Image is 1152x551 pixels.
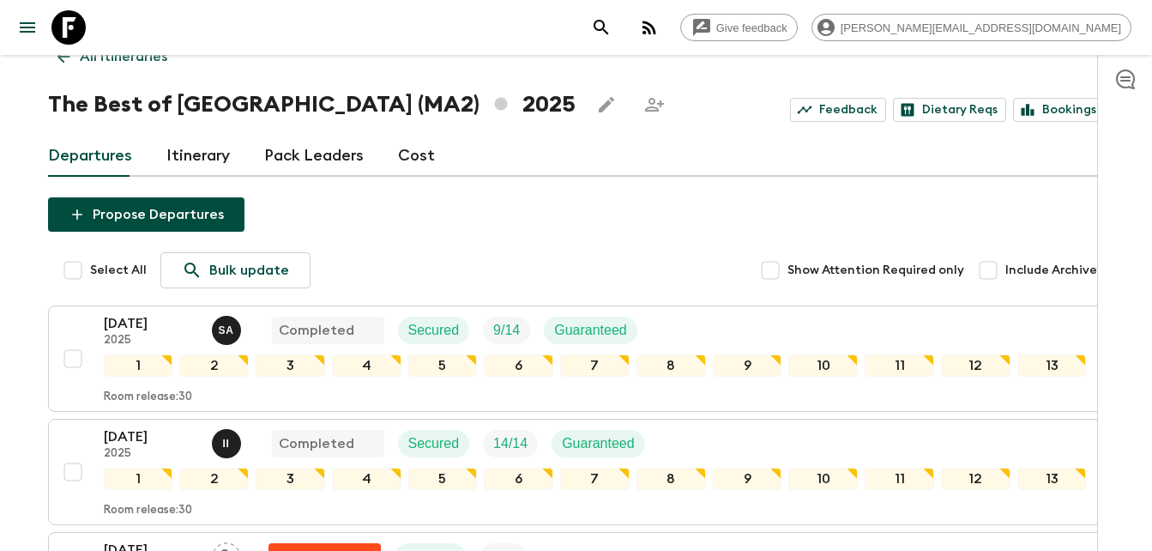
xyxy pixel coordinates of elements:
p: 2025 [104,334,198,348]
div: 9 [713,354,782,377]
span: Give feedback [707,21,797,34]
div: 3 [256,468,325,490]
p: Room release: 30 [104,504,192,518]
a: Cost [398,136,435,177]
div: 2 [179,468,249,490]
div: 11 [865,468,934,490]
div: 10 [788,468,858,490]
a: All itineraries [48,39,177,74]
p: Secured [408,433,460,454]
p: Room release: 30 [104,391,192,404]
p: Secured [408,320,460,341]
p: [DATE] [104,313,198,334]
span: Show Attention Required only [787,262,964,279]
button: Edit this itinerary [589,88,624,122]
p: 2025 [104,447,198,461]
div: 5 [408,468,478,490]
div: 8 [636,354,706,377]
p: All itineraries [80,46,167,67]
a: Itinerary [166,136,230,177]
p: [DATE] [104,427,198,447]
a: Bulk update [160,252,311,288]
span: Select All [90,262,147,279]
div: 3 [256,354,325,377]
p: Guaranteed [562,433,635,454]
button: Propose Departures [48,197,244,232]
a: Pack Leaders [264,136,364,177]
div: 7 [560,468,630,490]
button: menu [10,10,45,45]
div: 6 [484,354,553,377]
span: Samir Achahri [212,321,244,335]
a: Feedback [790,98,886,122]
div: 1 [104,468,173,490]
p: Completed [279,433,354,454]
button: [DATE]2025Samir AchahriCompletedSecuredTrip FillGuaranteed12345678910111213Room release:30 [48,306,1105,412]
div: 13 [1017,468,1087,490]
div: Secured [398,317,470,344]
div: 11 [865,354,934,377]
a: Bookings [1013,98,1105,122]
div: 12 [941,468,1010,490]
div: Trip Fill [483,317,530,344]
div: 13 [1017,354,1087,377]
div: 2 [179,354,249,377]
div: 8 [636,468,706,490]
div: 6 [484,468,553,490]
div: 7 [560,354,630,377]
span: [PERSON_NAME][EMAIL_ADDRESS][DOMAIN_NAME] [831,21,1131,34]
div: 5 [408,354,478,377]
div: 10 [788,354,858,377]
a: Give feedback [680,14,798,41]
div: 4 [332,468,401,490]
p: Completed [279,320,354,341]
p: Guaranteed [554,320,627,341]
div: 12 [941,354,1010,377]
a: Dietary Reqs [893,98,1006,122]
h1: The Best of [GEOGRAPHIC_DATA] (MA2) 2025 [48,88,576,122]
button: search adventures [584,10,618,45]
div: Secured [398,430,470,457]
div: Trip Fill [483,430,538,457]
p: 9 / 14 [493,320,520,341]
button: [DATE]2025Ismail IngriouiCompletedSecuredTrip FillGuaranteed12345678910111213Room release:30 [48,419,1105,525]
p: 14 / 14 [493,433,528,454]
div: 9 [713,468,782,490]
div: 4 [332,354,401,377]
div: 1 [104,354,173,377]
a: Departures [48,136,132,177]
span: Ismail Ingrioui [212,434,244,448]
p: Bulk update [209,260,289,281]
div: [PERSON_NAME][EMAIL_ADDRESS][DOMAIN_NAME] [811,14,1131,41]
span: Share this itinerary [637,88,672,122]
span: Include Archived [1005,262,1105,279]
